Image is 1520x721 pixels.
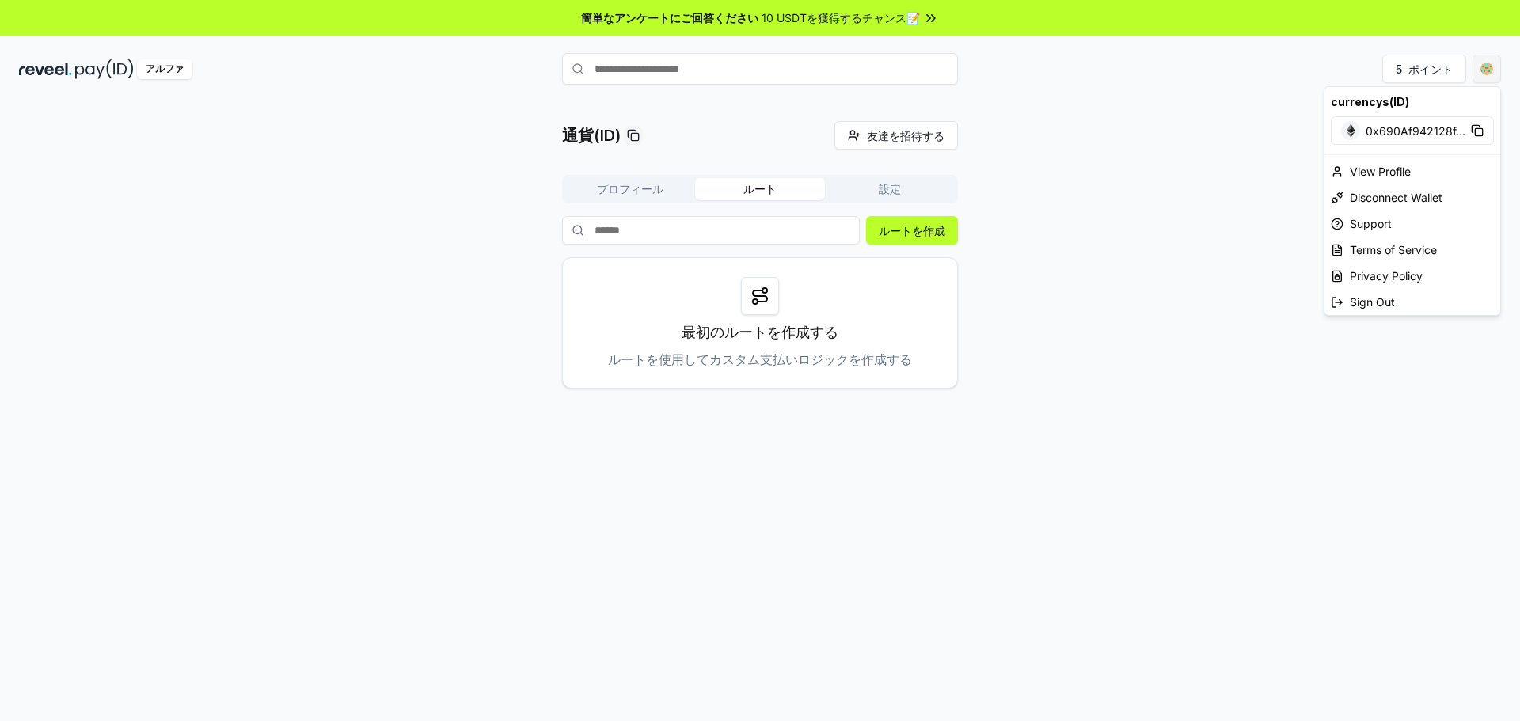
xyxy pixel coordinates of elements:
[1366,123,1465,139] span: 0x690Af942128f ...
[1324,184,1500,211] div: Disconnect Wallet
[1324,158,1500,184] div: View Profile
[1324,263,1500,289] a: Privacy Policy
[1324,289,1500,315] div: Sign Out
[1324,87,1500,116] div: currencys(ID)
[1341,121,1360,140] img: Ethereum
[1324,211,1500,237] a: Support
[1324,237,1500,263] a: Terms of Service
